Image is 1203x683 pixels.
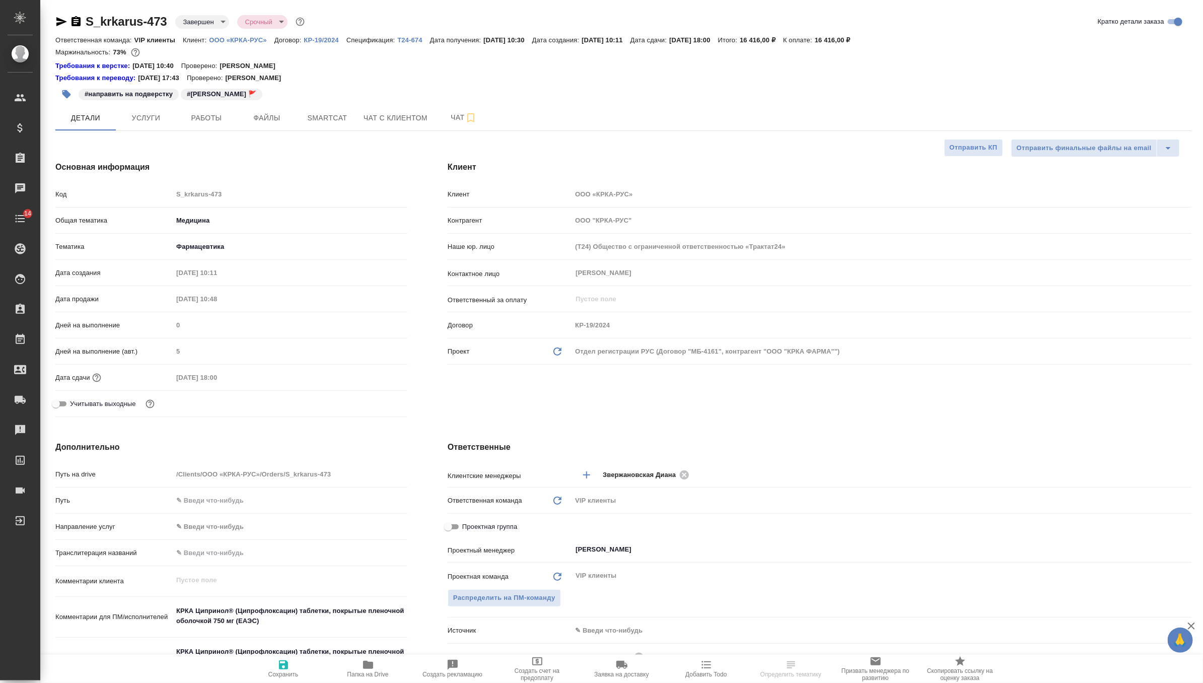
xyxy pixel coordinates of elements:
[55,83,78,105] button: Добавить тэг
[304,35,346,44] a: КР-19/2024
[448,572,509,582] p: Проектная команда
[603,470,682,480] span: Звержановская Диана
[582,36,630,44] p: [DATE] 10:11
[397,36,430,44] p: T24-674
[501,667,574,681] span: Создать счет на предоплату
[55,61,132,71] div: Нажми, чтобы открыть папку с инструкцией
[1172,630,1189,651] span: 🙏
[55,576,173,586] p: Комментарии клиента
[495,655,580,683] button: Создать счет на предоплату
[448,545,572,556] p: Проектный менеджер
[532,36,582,44] p: Дата создания:
[1168,628,1193,653] button: 🙏
[839,667,912,681] span: Призвать менеджера по развитию
[572,239,1192,254] input: Пустое поле
[1017,143,1152,154] span: Отправить финальные файлы на email
[572,187,1192,201] input: Пустое поле
[833,655,918,683] button: Призвать менеджера по развитию
[181,61,220,71] p: Проверено:
[78,89,180,98] span: направить на подверстку
[182,112,231,124] span: Работы
[55,216,173,226] p: Общая тематика
[173,318,407,332] input: Пустое поле
[326,655,410,683] button: Папка на Drive
[1186,549,1188,551] button: Open
[950,142,998,154] span: Отправить КП
[113,48,128,56] p: 73%
[55,347,173,357] p: Дней на выполнение (авт.)
[1011,139,1157,157] button: Отправить финальные файлы на email
[448,347,470,357] p: Проект
[173,467,407,482] input: Пустое поле
[448,161,1192,173] h4: Клиент
[448,441,1192,453] h4: Ответственные
[209,35,274,44] a: ООО «КРКА-РУС»
[225,73,289,83] p: [PERSON_NAME]
[61,112,110,124] span: Детали
[55,548,173,558] p: Транслитерация названий
[173,212,407,229] div: Медицина
[1011,139,1180,157] div: split button
[397,35,430,44] a: T24-674
[55,373,90,383] p: Дата сдачи
[749,655,833,683] button: Определить тематику
[575,463,599,487] button: Добавить менеджера
[575,652,636,662] span: [PERSON_NAME]
[55,48,113,56] p: Маржинальность:
[55,161,407,173] h4: Основная информация
[220,61,283,71] p: [PERSON_NAME]
[55,469,173,480] p: Путь на drive
[55,73,138,83] a: Требования к переводу:
[448,216,572,226] p: Контрагент
[462,522,517,532] span: Проектная группа
[129,46,142,59] button: 3636.12 RUB;
[268,671,299,678] span: Сохранить
[173,238,407,255] div: Фармацевтика
[572,343,1192,360] div: Отдел регистрации РУС (Договор "МБ-4161", контрагент "ООО "КРКА ФАРМА"")
[176,522,395,532] div: ✎ Введи что-нибудь
[630,36,669,44] p: Дата сдачи:
[241,655,326,683] button: Сохранить
[304,36,346,44] p: КР-19/2024
[144,397,157,411] button: Выбери, если сб и вс нужно считать рабочими днями для выполнения заказа.
[918,655,1003,683] button: Скопировать ссылку на оценку заказа
[572,622,1192,639] div: ✎ Введи что-нибудь
[448,320,572,330] p: Договор
[70,16,82,28] button: Скопировать ссылку
[465,112,477,124] svg: Подписаться
[70,399,136,409] span: Учитывать выходные
[483,36,532,44] p: [DATE] 10:30
[944,139,1003,157] button: Отправить КП
[55,653,173,663] p: Комментарии для КМ
[209,36,274,44] p: ООО «КРКА-РУС»
[448,653,572,663] p: Менеджеры верстки
[448,496,522,506] p: Ответственная команда
[173,292,261,306] input: Пустое поле
[55,36,134,44] p: Ответственная команда:
[55,189,173,199] p: Код
[274,36,304,44] p: Договор:
[1186,474,1188,476] button: Open
[440,111,488,124] span: Чат
[55,73,138,83] div: Нажми, чтобы открыть папку с инструкцией
[18,209,37,219] span: 14
[173,187,407,201] input: Пустое поле
[448,189,572,199] p: Клиент
[448,626,572,636] p: Источник
[448,242,572,252] p: Наше юр. лицо
[175,15,229,29] div: Завершен
[242,18,275,26] button: Срочный
[173,344,407,359] input: Пустое поле
[303,112,351,124] span: Smartcat
[718,36,740,44] p: Итого:
[448,471,572,481] p: Клиентские менеджеры
[760,671,821,678] span: Определить тематику
[422,671,482,678] span: Создать рекламацию
[685,671,727,678] span: Добавить Todo
[173,602,407,630] textarea: КРКА Ципринол® (Ципрофлоксацин) таблетки, покрытые пленочной оболочкой 750 мг (ЕАЭС)
[134,36,183,44] p: VIP клиенты
[575,651,647,663] div: [PERSON_NAME]
[55,612,173,622] p: Комментарии для ПМ/исполнителей
[448,295,572,305] p: Ответственный за оплату
[783,36,815,44] p: К оплате:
